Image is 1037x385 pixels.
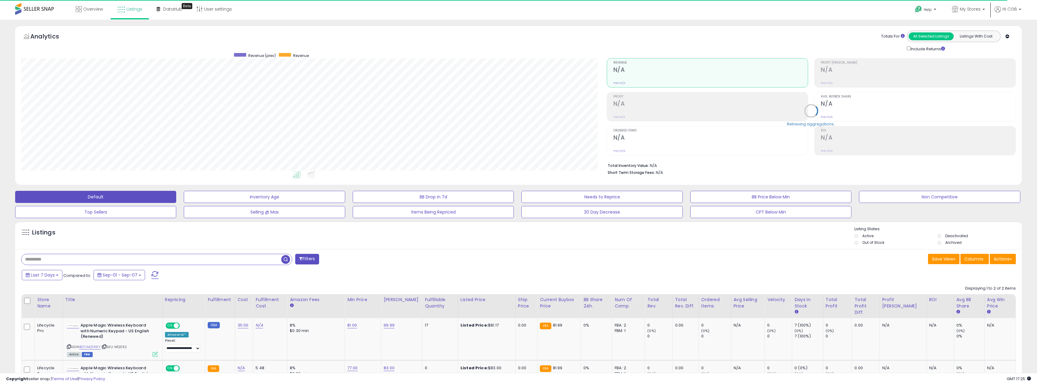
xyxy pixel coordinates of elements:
small: Avg Win Price. [987,309,991,315]
div: Store Name [37,297,60,309]
div: Profit [PERSON_NAME] [882,297,924,309]
div: Fulfillment [208,297,232,303]
div: Num of Comp. [615,297,642,309]
span: OFF [179,366,189,371]
div: FBM: 1 [615,328,640,334]
label: Out of Stock [862,240,884,245]
div: 0 (0%) [794,365,823,371]
div: seller snap | | [6,376,105,382]
div: Total Rev. [647,297,670,309]
b: Listed Price: [461,365,488,371]
small: Days In Stock. [794,309,798,315]
span: FBM [82,352,93,357]
b: Apple Magic Wireless Keyboard with Numeric Keypad - US English (Renewed) [81,365,154,384]
div: Cost [238,297,251,303]
button: Filters [295,254,319,264]
h5: Analytics [30,32,71,42]
div: Tooltip anchor [182,3,192,9]
button: All Selected Listings [909,32,954,40]
div: FBA: 2 [615,323,640,328]
div: FBA: 2 [615,365,640,371]
button: Items Being Repriced [353,206,514,218]
button: 30 Day Decrease [521,206,682,218]
small: (0%) [956,328,965,333]
small: FBM [208,322,220,328]
div: Lifecycle Pro [37,365,58,376]
label: Deactivated [945,233,968,238]
span: Hi CGB [1002,6,1017,12]
div: 8% [290,323,340,328]
div: N/A [882,323,922,328]
div: 0 [767,334,792,339]
button: Default [15,191,176,203]
div: 0 [701,323,731,328]
label: Archived [945,240,962,245]
div: N/A [929,323,949,328]
button: BB Price Below Min [690,191,851,203]
div: Total Rev. Diff. [675,297,696,309]
span: Last 7 Days [31,272,55,278]
a: N/A [238,365,245,371]
h5: Listings [32,228,55,237]
div: Retrieving aggregations.. [787,121,836,127]
div: [PERSON_NAME] [384,297,420,303]
strong: Copyright [6,376,28,382]
div: 8% [290,365,340,371]
label: Active [862,233,874,238]
button: Sep-01 - Sep-07 [94,270,145,280]
a: 77.00 [347,365,358,371]
div: Listed Price [461,297,513,303]
span: Listings [127,6,142,12]
small: (0%) [647,328,656,333]
img: 21sArO5t82L._SL40_.jpg [67,367,79,370]
small: FBA [540,365,551,372]
div: 7 (100%) [794,334,823,339]
small: (0%) [701,328,710,333]
button: Last 7 Days [22,270,62,280]
span: 81.99 [553,322,563,328]
span: Sep-01 - Sep-07 [103,272,137,278]
div: Preset: [165,339,200,352]
div: 0 [647,334,672,339]
div: Amazon Fees [290,297,342,303]
b: Apple Magic Wireless Keyboard with Numeric Keypad - US English (Renewed) [81,323,154,341]
div: 0% [583,365,607,371]
div: 0 [826,365,852,371]
small: FBA [540,323,551,329]
div: Velocity [767,297,789,303]
span: DataHub [163,6,182,12]
div: N/A [882,365,922,371]
button: Selling @ Max [184,206,345,218]
div: 0.00 [675,365,694,371]
div: N/A [734,365,760,371]
div: 0 [647,365,672,371]
small: (0%) [956,371,965,376]
span: Revenue [293,53,309,58]
small: Amazon Fees. [290,303,293,308]
div: $0.30 min [290,328,340,334]
button: Actions [990,254,1016,264]
span: OFF [179,323,189,328]
div: Avg Win Price [987,297,1013,309]
span: Compared to: [63,273,91,278]
div: 0 [826,323,852,328]
div: $83.00 [461,365,511,371]
button: Inventory Age [184,191,345,203]
div: Min Price [347,297,378,303]
small: Avg BB Share. [956,309,960,315]
div: 0 [425,365,453,371]
button: Non Competitive [859,191,1020,203]
div: Days In Stock [794,297,821,309]
a: 81.00 [347,322,357,328]
span: | SKU: MQ052 [101,344,127,349]
a: Privacy Policy [78,376,105,382]
a: N/A [256,322,263,328]
span: Overview [83,6,103,12]
button: Top Sellers [15,206,176,218]
div: 0% [956,365,984,371]
small: (0%) [794,371,803,376]
div: $81.17 [461,323,511,328]
div: 5.48 [256,365,282,371]
small: (0%) [794,328,803,333]
div: 0.00 [854,323,875,328]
